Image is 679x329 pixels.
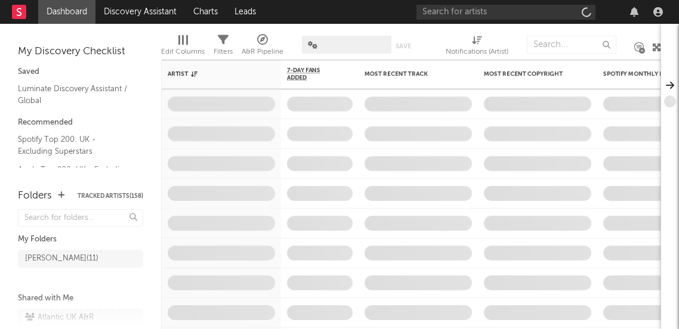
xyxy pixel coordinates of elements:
[18,189,52,203] div: Folders
[168,70,257,77] div: Artist
[18,116,143,130] div: Recommended
[18,65,143,79] div: Saved
[446,30,508,64] div: Notifications (Artist)
[416,5,595,20] input: Search for artists
[446,45,508,59] div: Notifications (Artist)
[527,36,616,54] input: Search...
[484,70,573,77] div: Most Recent Copyright
[18,250,143,268] a: [PERSON_NAME](11)
[214,45,233,59] div: Filters
[78,193,143,199] button: Tracked Artists(158)
[18,133,131,157] a: Spotify Top 200: UK - Excluding Superstars
[18,232,143,247] div: My Folders
[161,30,205,64] div: Edit Columns
[161,45,205,59] div: Edit Columns
[18,163,131,188] a: Apple Top 200: UK - Excluding Superstars
[396,43,411,49] button: Save
[18,291,143,306] div: Shared with Me
[18,45,143,59] div: My Discovery Checklist
[25,252,98,266] div: [PERSON_NAME] ( 11 )
[18,82,131,107] a: Luminate Discovery Assistant / Global
[365,70,454,77] div: Most Recent Track
[242,45,283,59] div: A&R Pipeline
[18,209,143,226] input: Search for folders...
[242,30,283,64] div: A&R Pipeline
[287,67,335,81] span: 7-Day Fans Added
[214,30,233,64] div: Filters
